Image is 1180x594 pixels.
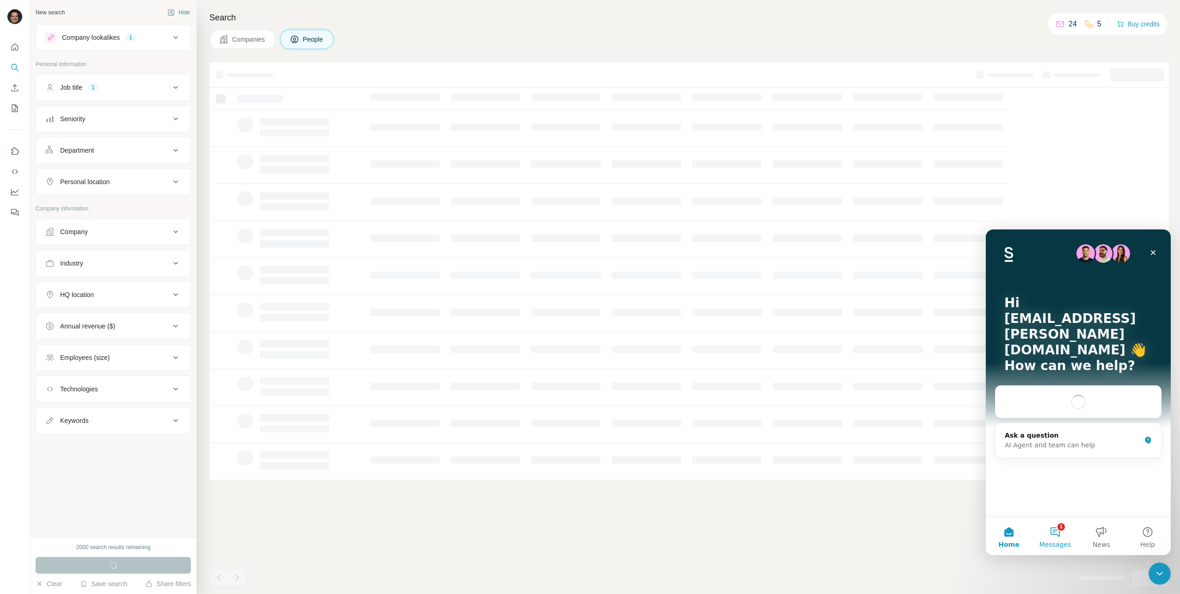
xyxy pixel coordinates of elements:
iframe: Intercom live chat [986,229,1171,555]
button: Use Surfe API [7,163,22,180]
button: Search [7,59,22,76]
span: Companies [232,35,266,44]
button: Department [36,139,191,161]
button: Personal location [36,171,191,193]
button: Seniority [36,108,191,130]
div: Technologies [60,384,98,394]
button: Company lookalikes1 [36,26,191,49]
button: Feedback [7,204,22,221]
button: Hide [161,6,197,19]
button: Technologies [36,378,191,400]
button: HQ location [36,284,191,306]
div: 1 [88,83,98,92]
button: Save search [80,579,127,588]
div: 1 [125,33,136,42]
h4: Search [209,11,1169,24]
div: Industry [60,259,83,268]
div: Company lookalikes [62,33,120,42]
div: Company [60,227,88,236]
button: Use Surfe on LinkedIn [7,143,22,160]
button: Quick start [7,39,22,56]
div: Seniority [60,114,85,124]
button: Annual revenue ($) [36,315,191,337]
button: Keywords [36,409,191,432]
button: Enrich CSV [7,80,22,96]
div: 2000 search results remaining [76,543,151,551]
button: Share filters [145,579,191,588]
div: Personal location [60,177,110,186]
button: Clear [36,579,62,588]
div: Annual revenue ($) [60,322,115,331]
div: Department [60,146,94,155]
p: 5 [1097,19,1101,30]
p: 24 [1069,19,1077,30]
button: Dashboard [7,184,22,200]
button: Company [36,221,191,243]
span: People [303,35,324,44]
button: Buy credits [1117,18,1160,31]
div: New search [36,8,65,17]
button: Job title1 [36,76,191,99]
button: My lists [7,100,22,117]
img: Avatar [7,9,22,24]
div: Keywords [60,416,88,425]
p: Company information [36,204,191,213]
div: Employees (size) [60,353,110,362]
div: HQ location [60,290,94,299]
div: Job title [60,83,82,92]
p: Personal information [36,60,191,68]
button: Industry [36,252,191,274]
iframe: Intercom live chat [1149,563,1171,585]
button: Employees (size) [36,346,191,369]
